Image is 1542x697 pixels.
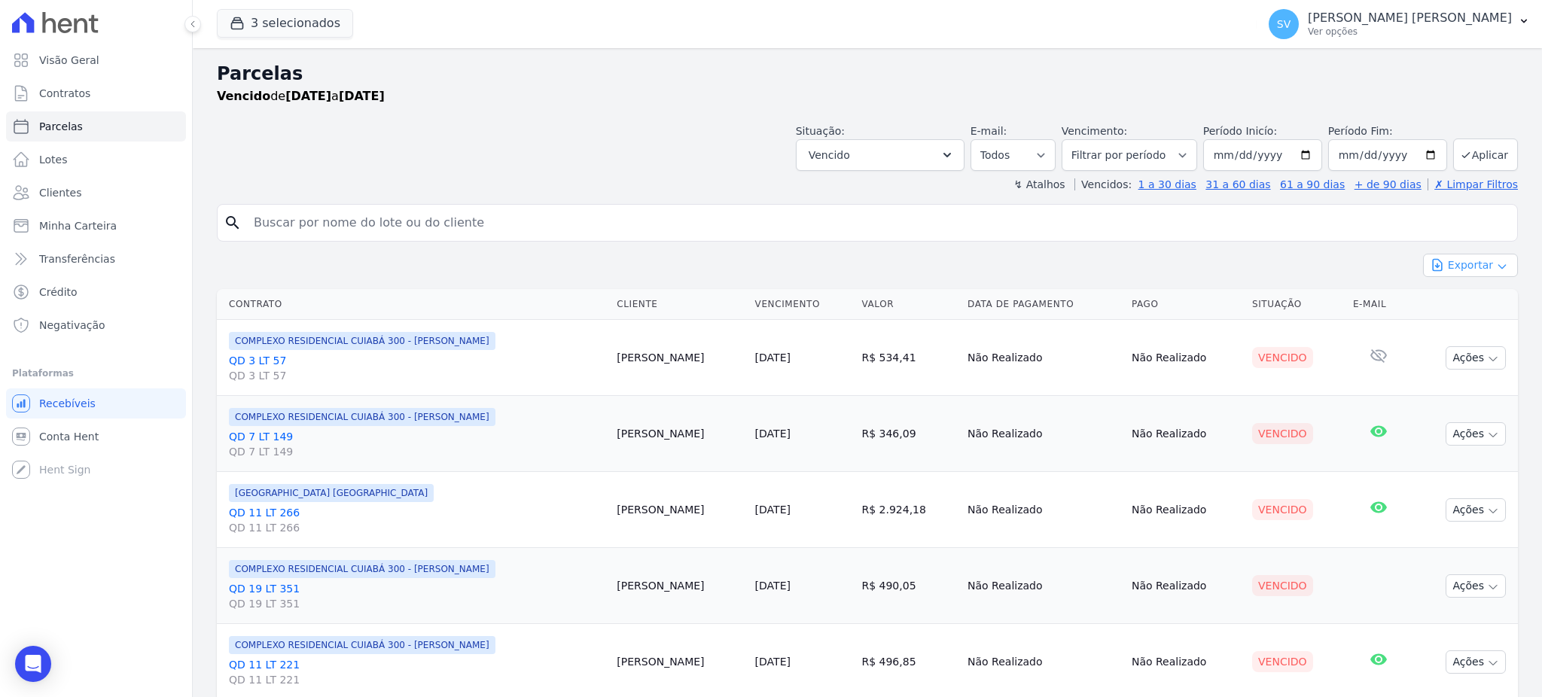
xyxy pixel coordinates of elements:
[1446,574,1506,598] button: Ações
[6,422,186,452] a: Conta Hent
[229,672,605,687] span: QD 11 LT 221
[6,388,186,419] a: Recebíveis
[39,429,99,444] span: Conta Hent
[1126,548,1246,624] td: Não Realizado
[1013,178,1065,190] label: ↯ Atalhos
[809,146,850,164] span: Vencido
[6,277,186,307] a: Crédito
[229,657,605,687] a: QD 11 LT 221QD 11 LT 221
[611,289,748,320] th: Cliente
[6,178,186,208] a: Clientes
[6,211,186,241] a: Minha Carteira
[755,504,791,516] a: [DATE]
[1126,320,1246,396] td: Não Realizado
[1453,138,1518,171] button: Aplicar
[217,289,611,320] th: Contrato
[39,152,68,167] span: Lotes
[39,86,90,101] span: Contratos
[229,636,495,654] span: COMPLEXO RESIDENCIAL CUIABÁ 300 - [PERSON_NAME]
[39,218,117,233] span: Minha Carteira
[229,332,495,350] span: COMPLEXO RESIDENCIAL CUIABÁ 300 - [PERSON_NAME]
[755,580,791,592] a: [DATE]
[229,353,605,383] a: QD 3 LT 57QD 3 LT 57
[1308,11,1512,26] p: [PERSON_NAME] [PERSON_NAME]
[217,87,385,105] p: de a
[961,472,1126,548] td: Não Realizado
[1446,650,1506,674] button: Ações
[39,251,115,266] span: Transferências
[749,289,856,320] th: Vencimento
[39,285,78,300] span: Crédito
[611,548,748,624] td: [PERSON_NAME]
[1446,346,1506,370] button: Ações
[855,472,961,548] td: R$ 2.924,18
[971,125,1007,137] label: E-mail:
[1074,178,1132,190] label: Vencidos:
[1446,498,1506,522] button: Ações
[1428,178,1518,190] a: ✗ Limpar Filtros
[1252,347,1313,368] div: Vencido
[1308,26,1512,38] p: Ver opções
[611,396,748,472] td: [PERSON_NAME]
[229,429,605,459] a: QD 7 LT 149QD 7 LT 149
[229,408,495,426] span: COMPLEXO RESIDENCIAL CUIABÁ 300 - [PERSON_NAME]
[6,244,186,274] a: Transferências
[961,548,1126,624] td: Não Realizado
[1062,125,1127,137] label: Vencimento:
[6,78,186,108] a: Contratos
[1246,289,1347,320] th: Situação
[1126,472,1246,548] td: Não Realizado
[611,320,748,396] td: [PERSON_NAME]
[1126,289,1246,320] th: Pago
[6,45,186,75] a: Visão Geral
[39,53,99,68] span: Visão Geral
[39,318,105,333] span: Negativação
[1252,423,1313,444] div: Vencido
[1446,422,1506,446] button: Ações
[217,60,1518,87] h2: Parcelas
[6,145,186,175] a: Lotes
[15,646,51,682] div: Open Intercom Messenger
[12,364,180,382] div: Plataformas
[217,89,270,103] strong: Vencido
[1277,19,1291,29] span: SV
[796,125,845,137] label: Situação:
[961,289,1126,320] th: Data de Pagamento
[1203,125,1277,137] label: Período Inicío:
[6,111,186,142] a: Parcelas
[1252,499,1313,520] div: Vencido
[229,444,605,459] span: QD 7 LT 149
[1280,178,1345,190] a: 61 a 90 dias
[755,428,791,440] a: [DATE]
[217,9,353,38] button: 3 selecionados
[855,289,961,320] th: Valor
[1423,254,1518,277] button: Exportar
[339,89,385,103] strong: [DATE]
[229,520,605,535] span: QD 11 LT 266
[245,208,1511,238] input: Buscar por nome do lote ou do cliente
[229,505,605,535] a: QD 11 LT 266QD 11 LT 266
[285,89,331,103] strong: [DATE]
[1138,178,1196,190] a: 1 a 30 dias
[1347,289,1410,320] th: E-mail
[229,484,434,502] span: [GEOGRAPHIC_DATA] [GEOGRAPHIC_DATA]
[39,185,81,200] span: Clientes
[224,214,242,232] i: search
[229,581,605,611] a: QD 19 LT 351QD 19 LT 351
[1257,3,1542,45] button: SV [PERSON_NAME] [PERSON_NAME] Ver opções
[1252,651,1313,672] div: Vencido
[796,139,965,171] button: Vencido
[855,320,961,396] td: R$ 534,41
[755,656,791,668] a: [DATE]
[1252,575,1313,596] div: Vencido
[229,368,605,383] span: QD 3 LT 57
[961,320,1126,396] td: Não Realizado
[961,396,1126,472] td: Não Realizado
[229,560,495,578] span: COMPLEXO RESIDENCIAL CUIABÁ 300 - [PERSON_NAME]
[611,472,748,548] td: [PERSON_NAME]
[855,548,961,624] td: R$ 490,05
[229,596,605,611] span: QD 19 LT 351
[1328,123,1447,139] label: Período Fim:
[1126,396,1246,472] td: Não Realizado
[39,396,96,411] span: Recebíveis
